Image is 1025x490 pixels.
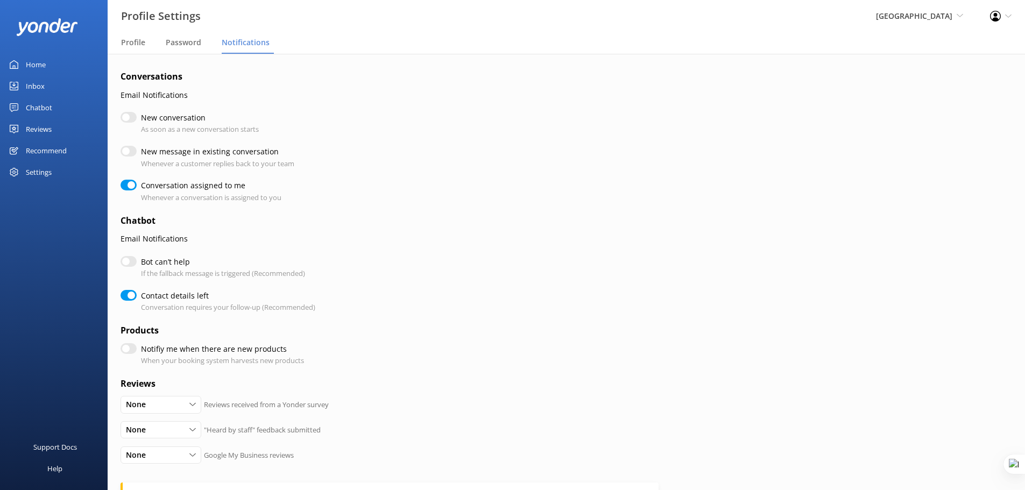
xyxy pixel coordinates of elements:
p: Whenever a conversation is assigned to you [141,192,281,203]
p: Email Notifications [121,89,659,101]
img: yonder-white-logo.png [16,18,78,36]
span: None [126,399,152,410]
div: Chatbot [26,97,52,118]
label: Conversation assigned to me [141,180,276,191]
h4: Chatbot [121,214,659,228]
p: Conversation requires your follow-up (Recommended) [141,302,315,313]
div: Help [47,458,62,479]
p: Reviews received from a Yonder survey [204,399,329,410]
label: Bot can’t help [141,256,300,268]
div: Settings [26,161,52,183]
h4: Reviews [121,377,659,391]
span: Password [166,37,201,48]
label: Notifiy me when there are new products [141,343,299,355]
h4: Products [121,324,659,338]
div: Inbox [26,75,45,97]
p: When your booking system harvests new products [141,355,304,366]
p: Whenever a customer replies back to your team [141,158,294,169]
p: If the fallback message is triggered (Recommended) [141,268,305,279]
span: Notifications [222,37,270,48]
span: Profile [121,37,145,48]
p: As soon as a new conversation starts [141,124,259,135]
div: Support Docs [33,436,77,458]
label: New conversation [141,112,253,124]
p: Google My Business reviews [204,450,294,461]
h3: Profile Settings [121,8,201,25]
span: None [126,424,152,436]
p: Email Notifications [121,233,659,245]
label: Contact details left [141,290,310,302]
div: Reviews [26,118,52,140]
h4: Conversations [121,70,659,84]
span: [GEOGRAPHIC_DATA] [876,11,952,21]
label: New message in existing conversation [141,146,289,158]
div: Recommend [26,140,67,161]
div: Home [26,54,46,75]
span: None [126,449,152,461]
p: "Heard by staff" feedback submitted [204,424,321,436]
